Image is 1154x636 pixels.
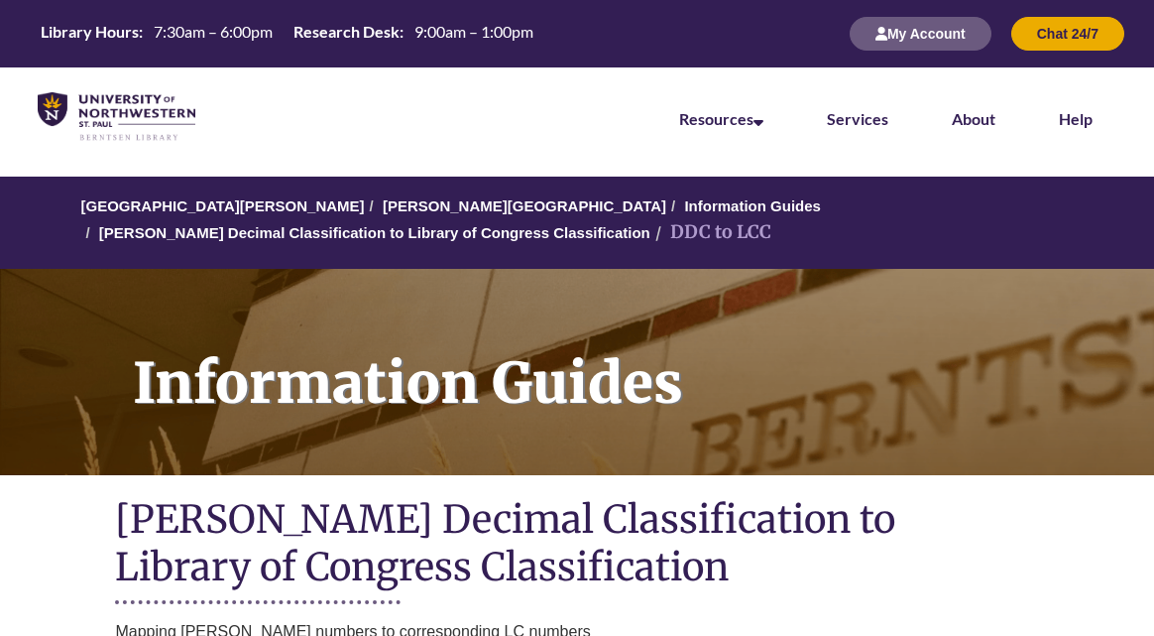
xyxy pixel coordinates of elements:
[850,17,991,51] button: My Account
[414,22,533,41] span: 9:00am – 1:00pm
[1011,25,1124,42] a: Chat 24/7
[1011,17,1124,51] button: Chat 24/7
[679,109,763,128] a: Resources
[33,21,541,48] a: Hours Today
[952,109,995,128] a: About
[850,25,991,42] a: My Account
[33,21,146,43] th: Library Hours:
[1059,109,1093,128] a: Help
[111,269,1154,449] h1: Information Guides
[286,21,406,43] th: Research Desk:
[80,197,364,214] a: [GEOGRAPHIC_DATA][PERSON_NAME]
[827,109,888,128] a: Services
[38,92,195,142] img: UNWSP Library Logo
[383,197,666,214] a: [PERSON_NAME][GEOGRAPHIC_DATA]
[115,495,1038,595] h1: [PERSON_NAME] Decimal Classification to Library of Congress Classification
[684,197,821,214] a: Information Guides
[154,22,273,41] span: 7:30am – 6:00pm
[33,21,541,46] table: Hours Today
[650,218,771,247] li: DDC to LCC
[99,224,650,241] a: [PERSON_NAME] Decimal Classification to Library of Congress Classification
